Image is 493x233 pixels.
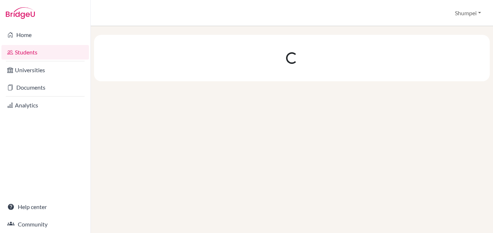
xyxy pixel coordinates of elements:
img: Bridge-U [6,7,35,19]
a: Universities [1,63,89,77]
a: Help center [1,200,89,214]
a: Community [1,217,89,232]
a: Documents [1,80,89,95]
a: Analytics [1,98,89,113]
a: Students [1,45,89,60]
a: Home [1,28,89,42]
button: Shumpei [452,6,484,20]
